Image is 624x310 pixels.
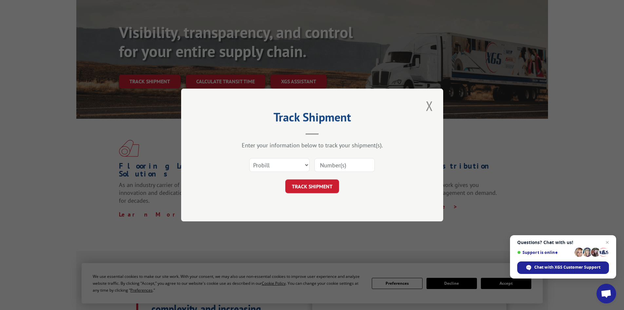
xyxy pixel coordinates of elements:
[214,141,410,149] div: Enter your information below to track your shipment(s).
[596,284,616,303] a: Open chat
[314,158,375,172] input: Number(s)
[534,264,600,270] span: Chat with XGS Customer Support
[424,97,435,115] button: Close modal
[517,250,572,255] span: Support is online
[214,113,410,125] h2: Track Shipment
[285,179,339,193] button: TRACK SHIPMENT
[517,261,609,274] span: Chat with XGS Customer Support
[517,240,609,245] span: Questions? Chat with us!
